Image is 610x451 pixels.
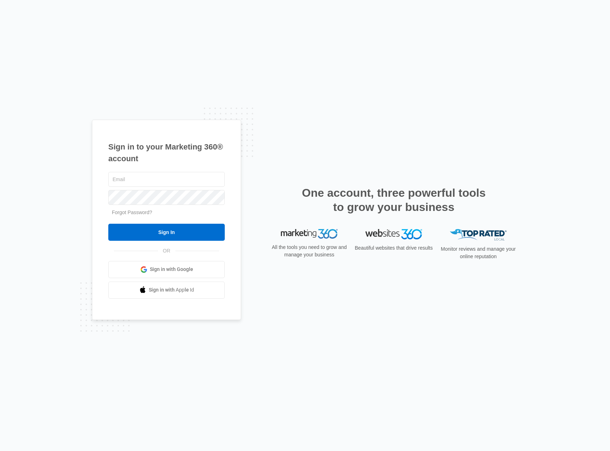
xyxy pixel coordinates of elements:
[365,229,422,239] img: Websites 360
[269,244,349,259] p: All the tools you need to grow and manage your business
[281,229,338,239] img: Marketing 360
[108,224,225,241] input: Sign In
[108,141,225,164] h1: Sign in to your Marketing 360® account
[108,282,225,299] a: Sign in with Apple Id
[450,229,507,241] img: Top Rated Local
[300,186,488,214] h2: One account, three powerful tools to grow your business
[439,245,518,260] p: Monitor reviews and manage your online reputation
[354,244,434,252] p: Beautiful websites that drive results
[150,266,193,273] span: Sign in with Google
[149,286,194,294] span: Sign in with Apple Id
[112,210,152,215] a: Forgot Password?
[108,172,225,187] input: Email
[108,261,225,278] a: Sign in with Google
[158,247,175,255] span: OR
